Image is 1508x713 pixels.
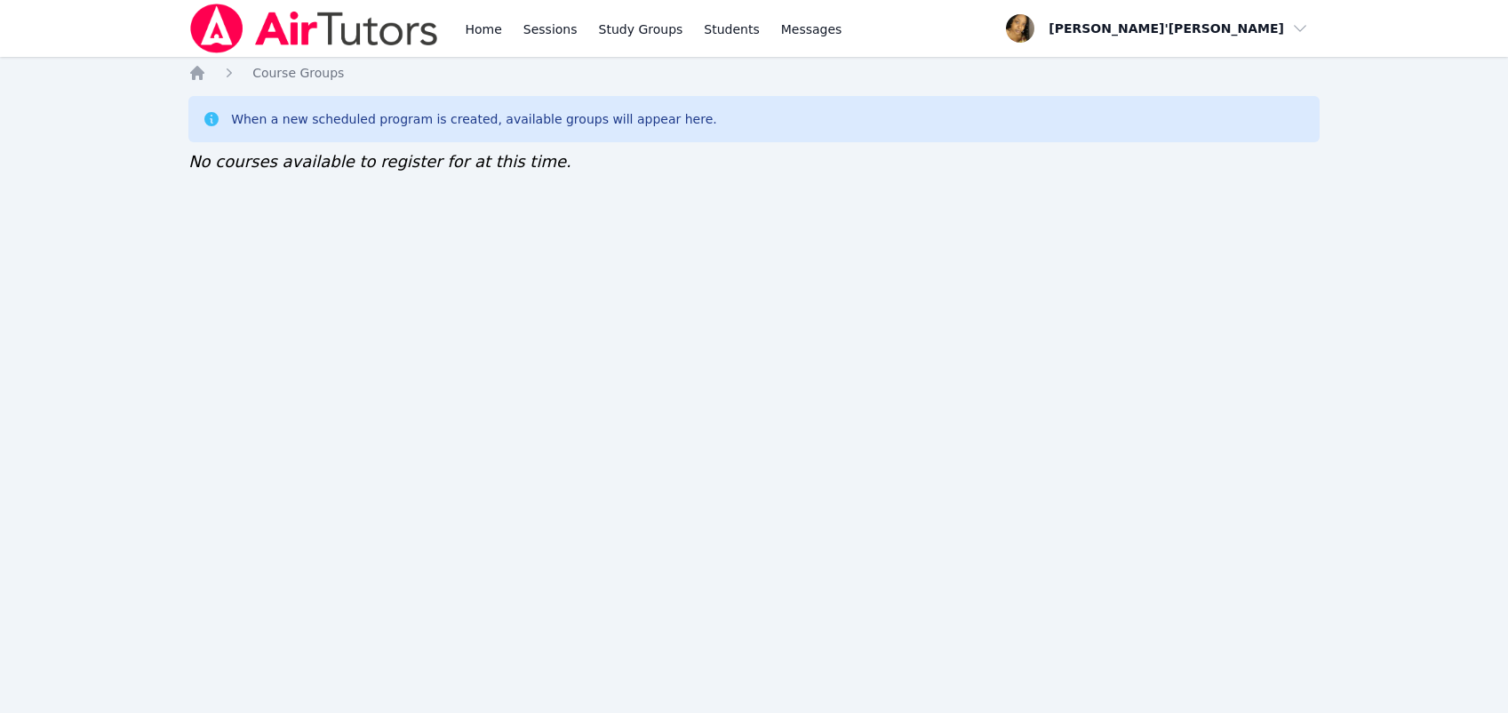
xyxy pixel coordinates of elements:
[252,66,344,80] span: Course Groups
[188,152,571,171] span: No courses available to register for at this time.
[188,64,1320,82] nav: Breadcrumb
[781,20,842,38] span: Messages
[231,110,717,128] div: When a new scheduled program is created, available groups will appear here.
[188,4,440,53] img: Air Tutors
[252,64,344,82] a: Course Groups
